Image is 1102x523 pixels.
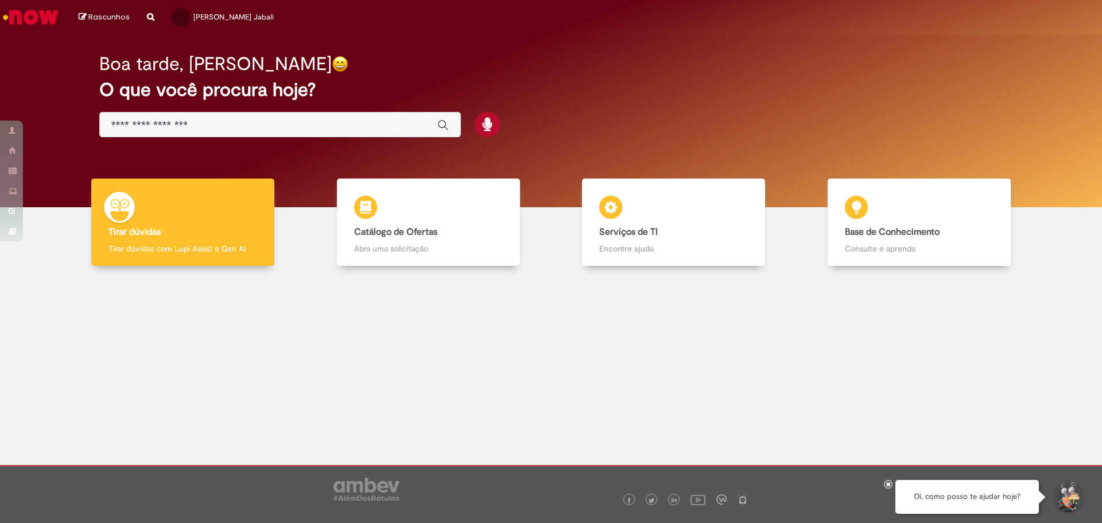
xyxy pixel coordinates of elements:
[845,243,994,254] p: Consulte e aprenda
[738,494,748,505] img: logo_footer_naosei.png
[551,179,797,266] a: Serviços de TI Encontre ajuda
[649,498,654,503] img: logo_footer_twitter.png
[1,6,60,29] img: ServiceNow
[599,243,748,254] p: Encontre ajuda
[626,498,632,503] img: logo_footer_facebook.png
[690,492,705,507] img: logo_footer_youtube.png
[79,12,130,23] a: Rascunhos
[599,226,658,238] b: Serviços de TI
[108,243,257,254] p: Tirar dúvidas com Lupi Assist e Gen Ai
[354,226,437,238] b: Catálogo de Ofertas
[672,497,677,504] img: logo_footer_linkedin.png
[797,179,1042,266] a: Base de Conhecimento Consulte e aprenda
[354,243,503,254] p: Abra uma solicitação
[1050,480,1085,514] button: Iniciar Conversa de Suporte
[108,226,161,238] b: Tirar dúvidas
[333,478,399,501] img: logo_footer_ambev_rotulo_gray.png
[895,480,1039,514] div: Oi, como posso te ajudar hoje?
[193,12,274,22] span: [PERSON_NAME] Jabali
[845,226,940,238] b: Base de Conhecimento
[60,179,306,266] a: Tirar dúvidas Tirar dúvidas com Lupi Assist e Gen Ai
[88,11,130,22] span: Rascunhos
[716,494,727,505] img: logo_footer_workplace.png
[332,56,348,72] img: happy-face.png
[99,80,1003,100] h2: O que você procura hoje?
[306,179,552,266] a: Catálogo de Ofertas Abra uma solicitação
[99,54,332,74] h2: Boa tarde, [PERSON_NAME]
